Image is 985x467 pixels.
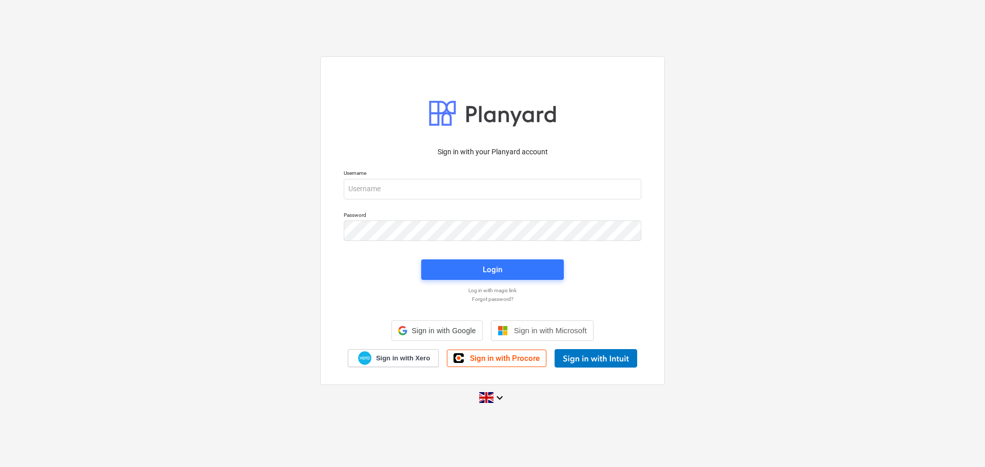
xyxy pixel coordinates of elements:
[348,349,439,367] a: Sign in with Xero
[344,179,641,199] input: Username
[391,320,482,341] div: Sign in with Google
[494,392,506,404] i: keyboard_arrow_down
[358,351,371,365] img: Xero logo
[339,296,646,302] a: Forgot password?
[344,147,641,157] p: Sign in with your Planyard account
[498,326,508,336] img: Microsoft logo
[344,212,641,220] p: Password
[376,354,430,363] span: Sign in with Xero
[421,259,564,280] button: Login
[514,326,587,335] span: Sign in with Microsoft
[447,350,546,367] a: Sign in with Procore
[339,287,646,294] a: Log in with magic link
[470,354,540,363] span: Sign in with Procore
[344,170,641,178] p: Username
[483,263,502,276] div: Login
[411,327,476,335] span: Sign in with Google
